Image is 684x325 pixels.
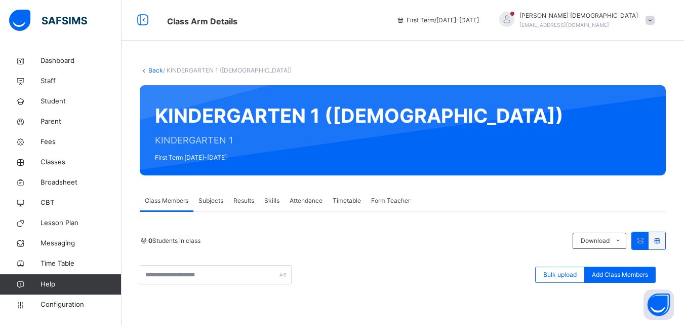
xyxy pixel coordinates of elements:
[581,236,610,245] span: Download
[41,117,122,127] span: Parent
[155,133,564,147] span: KINDERGARTEN 1
[371,196,410,205] span: Form Teacher
[167,16,237,26] span: Class Arm Details
[41,96,122,106] span: Student
[264,196,279,205] span: Skills
[9,10,87,31] img: safsims
[396,16,479,25] span: session/term information
[41,259,122,269] span: Time Table
[41,157,122,167] span: Classes
[198,196,223,205] span: Subjects
[489,11,660,29] div: IBRAHIMMUHAMMAD
[145,196,188,205] span: Class Members
[592,270,648,279] span: Add Class Members
[148,237,152,244] b: 0
[41,279,121,290] span: Help
[643,290,674,320] button: Open asap
[543,270,577,279] span: Bulk upload
[41,177,122,188] span: Broadsheet
[41,218,122,228] span: Lesson Plan
[41,198,122,208] span: CBT
[519,22,609,28] span: [EMAIL_ADDRESS][DOMAIN_NAME]
[41,76,122,86] span: Staff
[233,196,254,205] span: Results
[41,137,122,147] span: Fees
[155,153,564,162] span: First Term [DATE]-[DATE]
[41,300,121,310] span: Configuration
[163,66,292,74] span: / KINDERGARTEN 1 ([DEMOGRAPHIC_DATA])
[148,66,163,74] a: Back
[519,11,638,20] span: [PERSON_NAME] [DEMOGRAPHIC_DATA]
[41,56,122,66] span: Dashboard
[290,196,323,205] span: Attendance
[148,236,200,245] span: Students in class
[41,238,122,248] span: Messaging
[333,196,361,205] span: Timetable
